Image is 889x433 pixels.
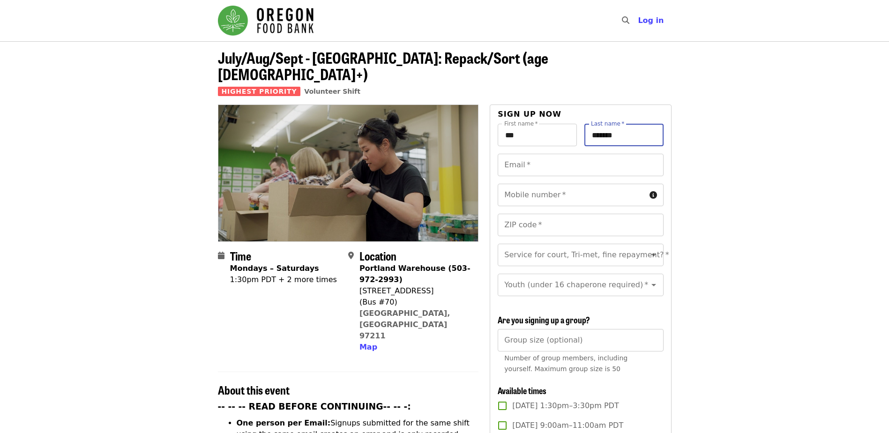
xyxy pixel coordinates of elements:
[512,400,619,411] span: [DATE] 1:30pm–3:30pm PDT
[218,251,224,260] i: calendar icon
[218,105,478,241] img: July/Aug/Sept - Portland: Repack/Sort (age 8+) organized by Oregon Food Bank
[359,285,471,297] div: [STREET_ADDRESS]
[304,88,360,95] a: Volunteer Shift
[348,251,354,260] i: map-marker-alt icon
[647,278,660,291] button: Open
[359,264,471,284] strong: Portland Warehouse (503-972-2993)
[512,420,623,431] span: [DATE] 9:00am–11:00am PDT
[359,309,450,340] a: [GEOGRAPHIC_DATA], [GEOGRAPHIC_DATA] 97211
[359,343,377,351] span: Map
[638,16,664,25] span: Log in
[359,342,377,353] button: Map
[230,264,319,273] strong: Mondays – Saturdays
[650,191,657,200] i: circle-info icon
[359,247,396,264] span: Location
[218,381,290,398] span: About this event
[230,247,251,264] span: Time
[498,214,663,236] input: ZIP code
[498,110,561,119] span: Sign up now
[622,16,629,25] i: search icon
[237,418,331,427] strong: One person per Email:
[498,154,663,176] input: Email
[498,384,546,396] span: Available times
[498,124,577,146] input: First name
[498,329,663,351] input: [object Object]
[498,314,590,326] span: Are you signing up a group?
[630,11,671,30] button: Log in
[218,402,411,411] strong: -- -- -- READ BEFORE CONTINUING-- -- -:
[504,354,628,373] span: Number of group members, including yourself. Maximum group size is 50
[218,6,314,36] img: Oregon Food Bank - Home
[218,46,548,85] span: July/Aug/Sept - [GEOGRAPHIC_DATA]: Repack/Sort (age [DEMOGRAPHIC_DATA]+)
[635,9,642,32] input: Search
[359,297,471,308] div: (Bus #70)
[504,121,538,127] label: First name
[584,124,664,146] input: Last name
[591,121,624,127] label: Last name
[218,87,301,96] span: Highest Priority
[498,184,645,206] input: Mobile number
[647,248,660,261] button: Open
[230,274,337,285] div: 1:30pm PDT + 2 more times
